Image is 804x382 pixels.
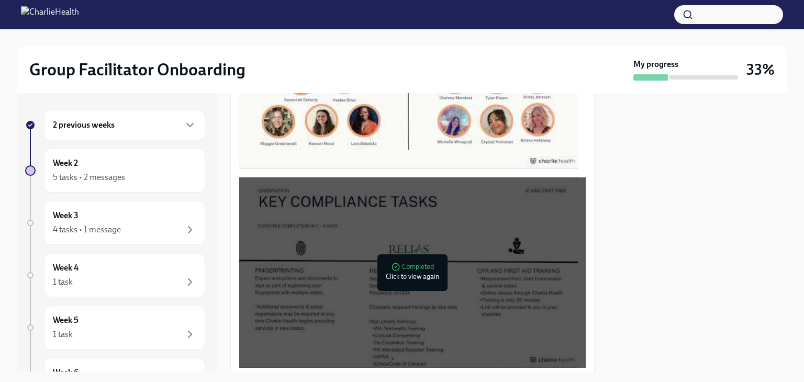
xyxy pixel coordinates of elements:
div: 4 tasks • 1 message [53,224,121,235]
a: Week 34 tasks • 1 message [25,201,205,245]
div: 1 task [53,329,73,340]
img: CharlieHealth [21,6,79,23]
div: 1 task [53,276,73,288]
h6: Week 3 [53,210,79,221]
div: 5 tasks • 2 messages [53,172,125,183]
div: 2 previous weeks [44,110,205,140]
h6: 2 previous weeks [53,119,115,131]
a: Week 51 task [25,306,205,350]
a: Week 25 tasks • 2 messages [25,149,205,193]
strong: My progress [633,59,678,70]
h6: Week 5 [53,314,79,326]
h6: Week 4 [53,262,79,274]
h3: 33% [746,60,775,79]
a: Week 41 task [25,253,205,297]
h6: Week 2 [53,158,78,169]
h2: Group Facilitator Onboarding [29,59,245,80]
h6: Week 6 [53,367,79,378]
